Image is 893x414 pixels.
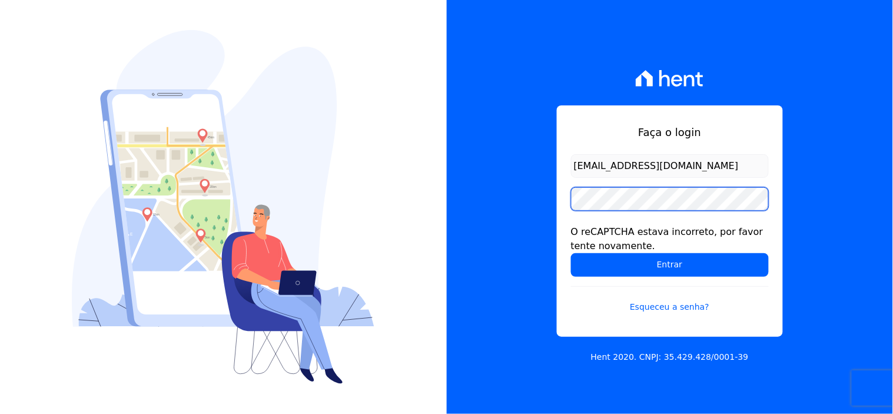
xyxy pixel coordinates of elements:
img: Login [72,30,374,384]
div: O reCAPTCHA estava incorreto, por favor tente novamente. [571,225,769,253]
input: Entrar [571,253,769,277]
a: Esqueceu a senha? [571,286,769,313]
p: Hent 2020. CNPJ: 35.429.428/0001-39 [591,351,749,363]
h1: Faça o login [571,124,769,140]
input: Email [571,154,769,178]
